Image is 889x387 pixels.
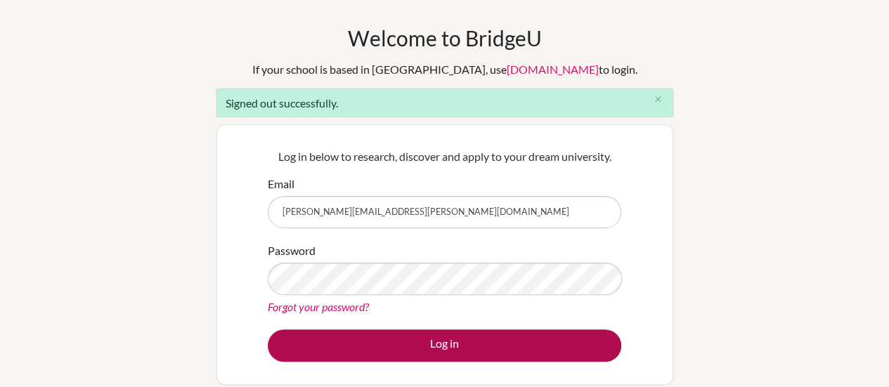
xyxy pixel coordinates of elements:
[252,61,637,78] div: If your school is based in [GEOGRAPHIC_DATA], use to login.
[653,94,663,105] i: close
[216,88,673,117] div: Signed out successfully.
[268,242,316,259] label: Password
[268,148,621,165] p: Log in below to research, discover and apply to your dream university.
[268,329,621,362] button: Log in
[348,25,542,51] h1: Welcome to BridgeU
[507,63,599,76] a: [DOMAIN_NAME]
[644,89,673,110] button: Close
[268,176,294,192] label: Email
[268,300,369,313] a: Forgot your password?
